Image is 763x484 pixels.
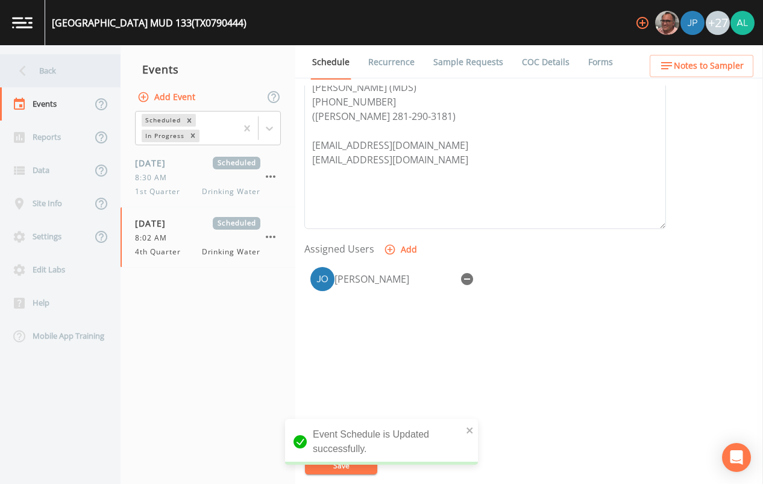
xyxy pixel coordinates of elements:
[730,11,755,35] img: 30a13df2a12044f58df5f6b7fda61338
[304,242,374,256] label: Assigned Users
[381,239,422,261] button: Add
[135,186,187,197] span: 1st Quarter
[135,172,174,183] span: 8:30 AM
[655,11,680,35] div: Mike Franklin
[142,114,183,127] div: Scheduled
[680,11,705,35] img: 41241ef155101aa6d92a04480b0d0000
[202,186,260,197] span: Drinking Water
[135,247,188,257] span: 4th Quarter
[121,54,295,84] div: Events
[186,130,199,142] div: Remove In Progress
[285,419,478,465] div: Event Schedule is Updated successfully.
[304,76,666,229] textarea: [PERSON_NAME] (MDS) [PHONE_NUMBER] ([PERSON_NAME] 281-290-3181) [EMAIL_ADDRESS][DOMAIN_NAME] [EMA...
[213,217,260,230] span: Scheduled
[12,17,33,28] img: logo
[722,443,751,472] div: Open Intercom Messenger
[466,423,474,437] button: close
[334,272,455,286] div: [PERSON_NAME]
[202,247,260,257] span: Drinking Water
[135,233,174,244] span: 8:02 AM
[135,157,174,169] span: [DATE]
[586,45,615,79] a: Forms
[432,45,505,79] a: Sample Requests
[213,157,260,169] span: Scheduled
[655,11,679,35] img: e2d790fa78825a4bb76dcb6ab311d44c
[135,217,174,230] span: [DATE]
[680,11,705,35] div: Joshua gere Paul
[121,147,295,207] a: [DATE]Scheduled8:30 AM1st QuarterDrinking Water
[183,114,196,127] div: Remove Scheduled
[520,45,571,79] a: COC Details
[52,16,246,30] div: [GEOGRAPHIC_DATA] MUD 133 (TX0790444)
[135,86,200,108] button: Add Event
[310,45,351,80] a: Schedule
[142,130,186,142] div: In Progress
[121,207,295,268] a: [DATE]Scheduled8:02 AM4th QuarterDrinking Water
[310,267,334,291] img: 35a49e90b5629104e000cf44de3146b2
[674,58,744,74] span: Notes to Sampler
[366,45,416,79] a: Recurrence
[706,11,730,35] div: +27
[650,55,753,77] button: Notes to Sampler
